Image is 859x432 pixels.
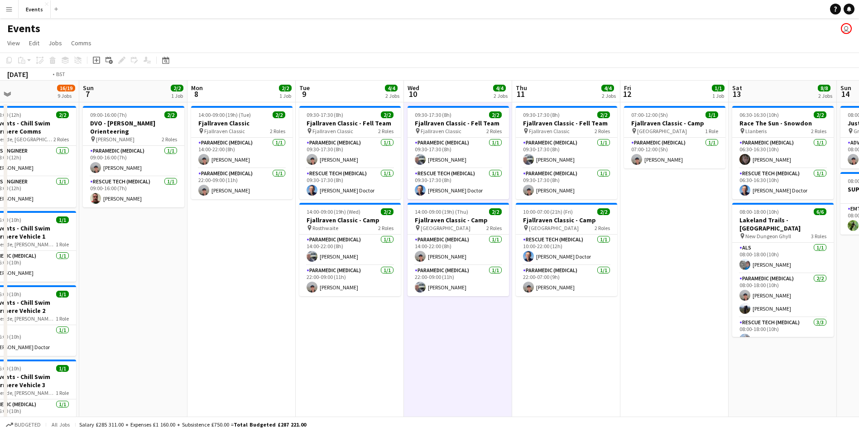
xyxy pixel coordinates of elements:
[7,70,28,79] div: [DATE]
[5,420,42,430] button: Budgeted
[234,421,306,428] span: Total Budgeted £287 221.00
[50,421,72,428] span: All jobs
[7,39,20,47] span: View
[79,421,306,428] div: Salary £285 311.00 + Expenses £1 160.00 + Subsistence £750.00 =
[71,39,91,47] span: Comms
[67,37,95,49] a: Comms
[19,0,51,18] button: Events
[7,22,40,35] h1: Events
[25,37,43,49] a: Edit
[45,37,66,49] a: Jobs
[841,23,852,34] app-user-avatar: Paul Wilmore
[56,71,65,77] div: BST
[4,37,24,49] a: View
[14,422,41,428] span: Budgeted
[48,39,62,47] span: Jobs
[29,39,39,47] span: Edit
